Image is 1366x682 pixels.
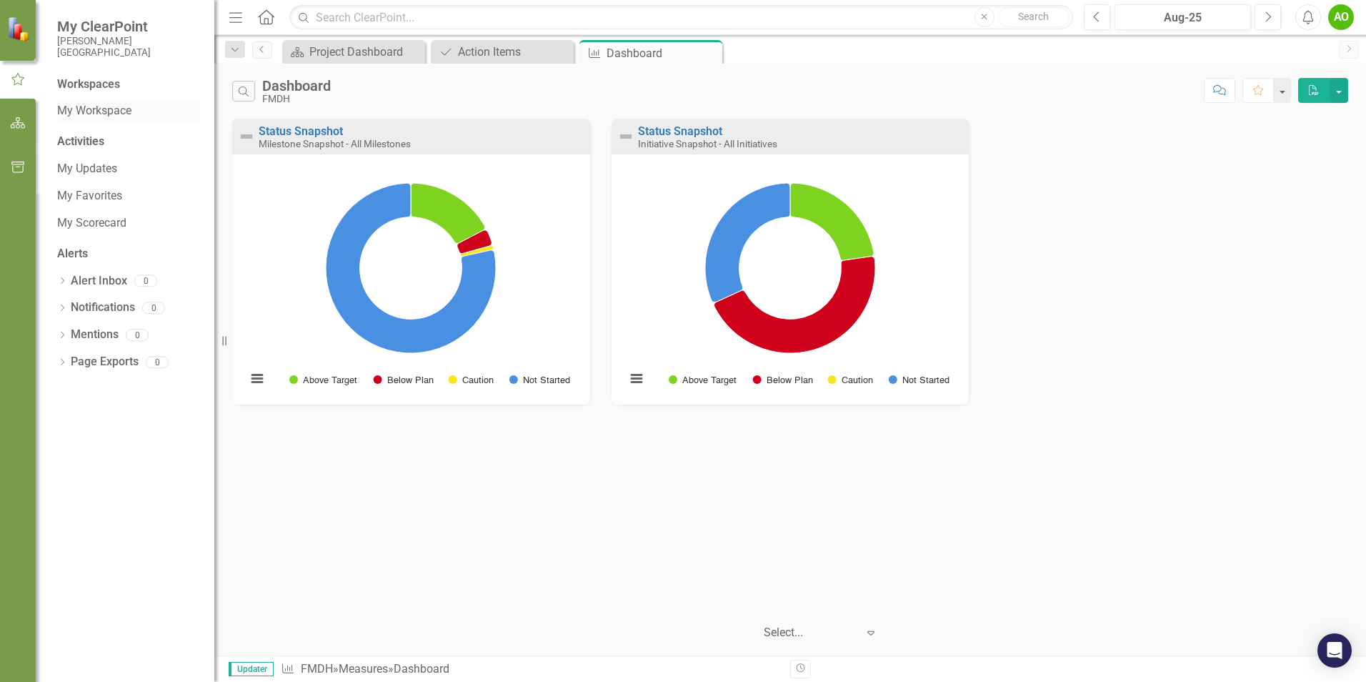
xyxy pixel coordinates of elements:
[607,44,719,62] div: Dashboard
[638,138,777,149] small: Initiative Snapshot - All Initiatives
[71,354,139,370] a: Page Exports
[57,188,200,204] a: My Favorites
[619,169,962,401] div: Chart. Highcharts interactive chart.
[57,161,200,177] a: My Updates
[239,169,583,401] div: Chart. Highcharts interactive chart.
[1115,4,1251,30] button: Aug-25
[339,662,388,676] a: Measures
[326,183,496,353] path: Not Started, 95.
[712,290,743,304] path: Caution, 0.
[1120,9,1246,26] div: Aug-25
[309,43,422,61] div: Project Dashboard
[142,302,165,314] div: 0
[460,246,493,257] path: Caution, 1.
[434,43,570,61] a: Action Items
[1317,633,1352,668] div: Open Intercom Messenger
[262,78,331,94] div: Dashboard
[239,169,582,401] svg: Interactive chart
[57,134,200,150] div: Activities
[374,375,433,385] button: Show Below Plan
[126,329,149,341] div: 0
[627,369,647,389] button: View chart menu, Chart
[458,43,570,61] div: Action Items
[259,138,411,149] small: Milestone Snapshot - All Milestones
[57,215,200,232] a: My Scorecard
[71,273,127,290] a: Alert Inbox
[229,662,274,676] span: Updater
[889,375,949,385] button: Show Not Started
[289,375,357,385] button: Show Above Target
[509,375,569,385] button: Show Not Started
[669,375,737,385] button: Show Above Target
[259,124,343,138] a: Status Snapshot
[134,275,157,287] div: 0
[57,35,200,59] small: [PERSON_NAME][GEOGRAPHIC_DATA]
[262,94,331,104] div: FMDH
[394,662,449,676] div: Dashboard
[619,169,962,401] svg: Interactive chart
[411,183,485,243] path: Above Target, 21.
[617,128,634,145] img: Not Defined
[57,76,120,93] div: Workspaces
[71,327,119,343] a: Mentions
[57,246,200,262] div: Alerts
[57,103,200,119] a: My Workspace
[289,5,1073,30] input: Search ClearPoint...
[238,128,255,145] img: Not Defined
[1018,11,1049,22] span: Search
[281,661,779,678] div: » »
[71,300,135,316] a: Notifications
[998,7,1070,27] button: Search
[286,43,422,61] a: Project Dashboard
[753,375,812,385] button: Show Below Plan
[146,356,169,368] div: 0
[301,662,333,676] a: FMDH
[714,257,875,353] path: Below Plan, 10.
[57,18,200,35] span: My ClearPoint
[1328,4,1354,30] button: AO
[457,230,492,254] path: Below Plan, 4.
[790,183,874,260] path: Above Target, 5.
[247,369,267,389] button: View chart menu, Chart
[828,375,873,385] button: Show Caution
[6,15,33,42] img: ClearPoint Strategy
[638,124,722,138] a: Status Snapshot
[449,375,494,385] button: Show Caution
